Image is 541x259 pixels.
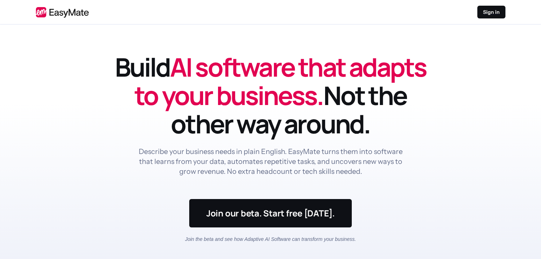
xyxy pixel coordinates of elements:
em: Join the beta and see how Adaptive AI Software can transform your business. [185,236,356,242]
img: EasyMate logo [36,7,89,18]
p: Sign in [483,9,500,16]
p: Describe your business needs in plain English. EasyMate turns them into software that learns from... [137,147,404,176]
h1: Build Not the other way around. [114,53,427,138]
a: Sign in [477,6,505,18]
span: AI software that adapts to your business. [134,49,426,113]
